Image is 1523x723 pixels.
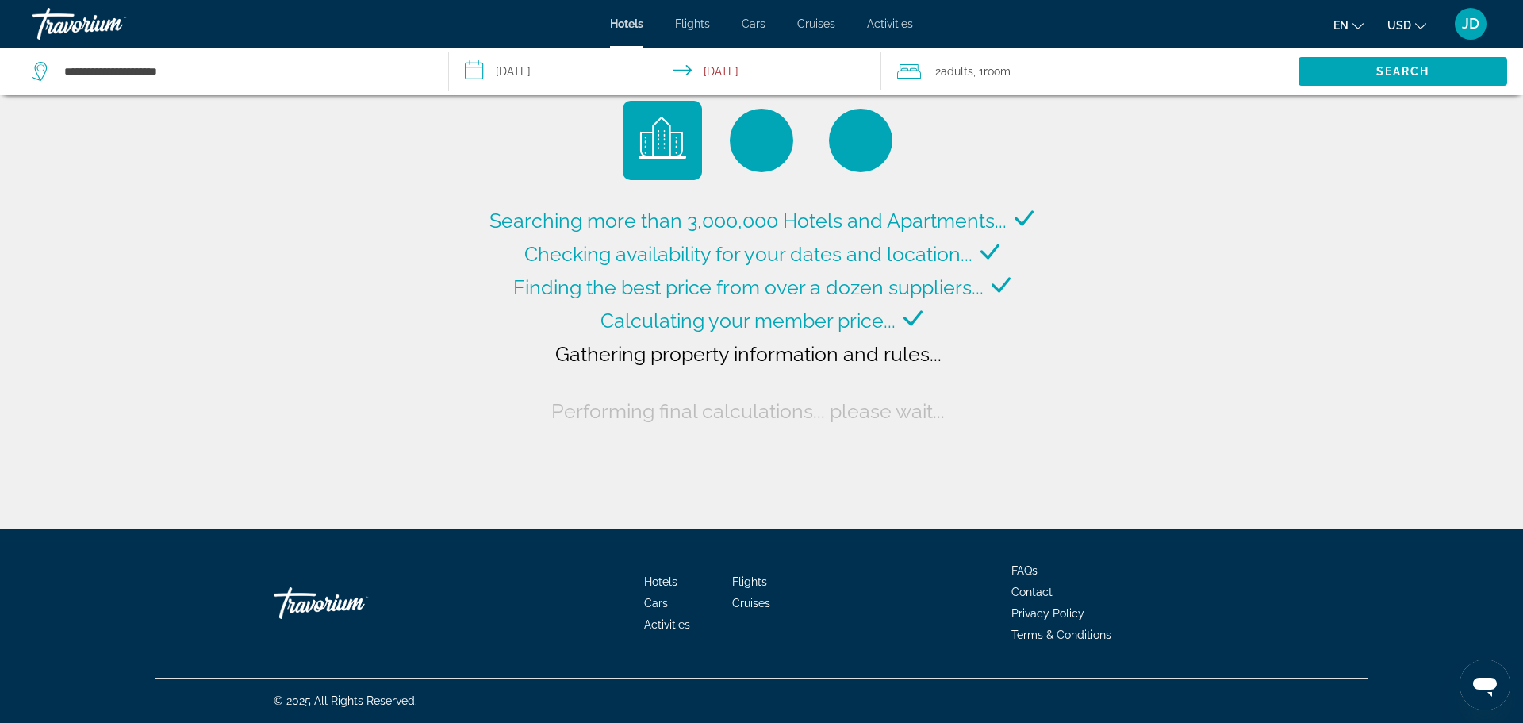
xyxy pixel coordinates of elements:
a: Go Home [274,579,432,627]
a: Cruises [797,17,835,30]
button: Change language [1333,13,1364,37]
a: Activities [867,17,913,30]
a: Cruises [732,597,770,610]
span: en [1333,19,1348,32]
span: Gathering property information and rules... [555,342,942,366]
a: Flights [732,575,767,588]
span: © 2025 All Rights Reserved. [274,694,417,707]
a: FAQs [1011,564,1038,577]
a: Terms & Conditions [1011,629,1111,641]
span: Search [1376,65,1430,78]
span: Finding the best price from over a dozen suppliers... [513,275,984,299]
span: Adults [941,65,973,78]
span: Performing final calculations... please wait... [551,399,945,423]
span: Room [984,65,1011,78]
button: User Menu [1450,7,1491,40]
span: Calculating your member price... [600,309,896,333]
iframe: Button to launch messaging window [1460,660,1510,710]
a: Flights [675,17,710,30]
a: Hotels [644,575,677,588]
a: Activities [644,618,690,631]
span: Checking availability for your dates and location... [524,242,972,266]
a: Privacy Policy [1011,607,1084,620]
span: USD [1387,19,1411,32]
span: Searching more than 3,000,000 Hotels and Apartments... [489,209,1007,233]
span: 2 [935,60,973,83]
a: Cars [742,17,765,30]
button: Change currency [1387,13,1426,37]
button: Select check in and out date [449,48,882,95]
a: Hotels [610,17,643,30]
a: Cars [644,597,668,610]
a: Contact [1011,586,1053,598]
span: , 1 [973,60,1011,83]
a: Travorium [32,3,190,44]
button: Travelers: 2 adults, 0 children [881,48,1299,95]
input: Search hotel destination [63,60,424,83]
button: Search [1299,57,1507,86]
span: JD [1462,16,1479,32]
